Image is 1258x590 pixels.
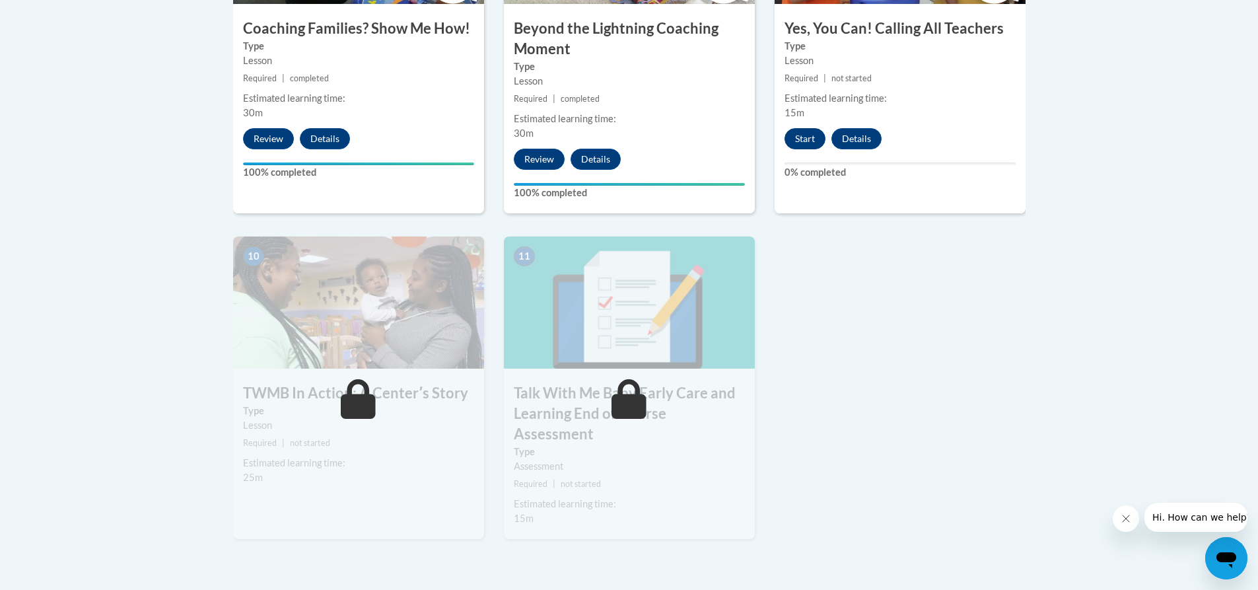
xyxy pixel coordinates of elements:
[282,438,285,448] span: |
[243,54,474,68] div: Lesson
[514,246,535,266] span: 11
[561,479,601,489] span: not started
[300,128,350,149] button: Details
[1113,505,1139,532] iframe: Close message
[243,438,277,448] span: Required
[243,418,474,433] div: Lesson
[785,107,804,118] span: 15m
[8,9,107,20] span: Hi. How can we help?
[571,149,621,170] button: Details
[514,497,745,511] div: Estimated learning time:
[831,128,882,149] button: Details
[290,73,329,83] span: completed
[785,91,1016,106] div: Estimated learning time:
[514,445,745,459] label: Type
[514,459,745,474] div: Assessment
[785,73,818,83] span: Required
[1144,503,1247,532] iframe: Message from company
[775,18,1026,39] h3: Yes, You Can! Calling All Teachers
[504,18,755,59] h3: Beyond the Lightning Coaching Moment
[233,237,484,369] img: Course Image
[514,59,745,74] label: Type
[282,73,285,83] span: |
[785,128,825,149] button: Start
[785,39,1016,54] label: Type
[243,165,474,180] label: 100% completed
[514,186,745,200] label: 100% completed
[514,149,565,170] button: Review
[823,73,826,83] span: |
[290,438,330,448] span: not started
[243,404,474,418] label: Type
[504,383,755,444] h3: Talk With Me Baby Early Care and Learning End of Course Assessment
[233,18,484,39] h3: Coaching Families? Show Me How!
[243,246,264,266] span: 10
[233,383,484,404] h3: TWMB In Action: A Centerʹs Story
[514,513,534,524] span: 15m
[243,128,294,149] button: Review
[243,456,474,470] div: Estimated learning time:
[514,112,745,126] div: Estimated learning time:
[504,237,755,369] img: Course Image
[243,107,263,118] span: 30m
[243,91,474,106] div: Estimated learning time:
[561,94,600,104] span: completed
[514,128,534,139] span: 30m
[243,163,474,165] div: Your progress
[243,39,474,54] label: Type
[553,94,555,104] span: |
[831,73,872,83] span: not started
[1205,537,1247,579] iframe: Button to launch messaging window
[514,183,745,186] div: Your progress
[785,54,1016,68] div: Lesson
[553,479,555,489] span: |
[243,472,263,483] span: 25m
[785,165,1016,180] label: 0% completed
[243,73,277,83] span: Required
[514,94,547,104] span: Required
[514,74,745,89] div: Lesson
[514,479,547,489] span: Required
